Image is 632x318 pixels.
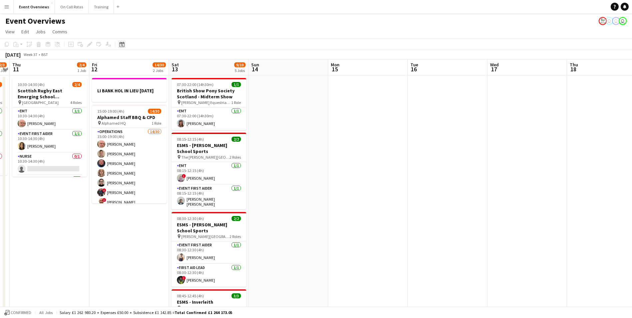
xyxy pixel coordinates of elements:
span: 07:30-22:00 (14h30m) [177,82,214,87]
h1: Event Overviews [5,16,65,26]
span: 16 [409,65,418,73]
span: [PERSON_NAME] Equestrian Centre [181,100,231,105]
app-card-role: EMT1/110:30-14:30 (4h)[PERSON_NAME] [12,107,87,130]
span: 14/30 [153,62,166,67]
h3: ESMS - [PERSON_NAME] School Sports [172,222,246,234]
span: 1/1 [232,82,241,87]
app-card-role: Nurse0/110:30-14:30 (4h) [12,153,87,175]
span: 08:30-12:30 (4h) [177,216,204,221]
span: Thu [12,62,21,68]
app-job-card: 08:15-12:15 (4h)2/2ESMS - [PERSON_NAME] School Sports The [PERSON_NAME][GEOGRAPHIC_DATA]2 RolesEM... [172,133,246,209]
h3: ESMS - Inverleith [172,299,246,305]
span: Jobs [36,29,46,35]
span: 11 [11,65,21,73]
span: ! [102,188,106,192]
app-job-card: 15:00-19:00 (4h)14/30Alphamed Staff BBQ & CPD Alphamed HQ1 RoleOperations14/3015:00-19:00 (4h)[PE... [92,105,167,203]
span: [PERSON_NAME][GEOGRAPHIC_DATA] [181,234,230,239]
span: 13 [171,65,179,73]
span: Mon [331,62,339,68]
a: Jobs [33,27,48,36]
div: [DATE] [5,51,21,58]
app-card-role: First Aid Lead1/108:30-12:30 (4h)![PERSON_NAME] [172,264,246,287]
span: 2/4 [72,82,82,87]
span: 2/4 [77,62,86,67]
span: 08:15-12:15 (4h) [177,137,204,142]
app-job-card: 10:30-14:30 (4h)2/4Scottish Rugby East Emerging School Championships | Meggetland [GEOGRAPHIC_DAT... [12,78,87,177]
span: Sat [172,62,179,68]
button: On Call Rotas [55,0,89,13]
span: The [PERSON_NAME][GEOGRAPHIC_DATA] [181,155,230,160]
button: Training [89,0,114,13]
span: 3 Roles [230,305,241,310]
a: Edit [19,27,32,36]
span: 08:45-12:45 (4h) [177,293,204,298]
span: 2/2 [232,137,241,142]
span: 2/2 [232,216,241,221]
app-card-role: EMT1/107:30-22:00 (14h30m)[PERSON_NAME] [172,107,246,130]
span: 1 Role [231,100,241,105]
span: Week 37 [22,52,39,57]
a: Comms [50,27,70,36]
span: ! [102,198,106,202]
span: Total Confirmed £1 264 173.05 [175,310,232,315]
span: 14/30 [148,109,161,114]
a: View [3,27,17,36]
div: BST [41,52,48,57]
span: View [5,29,15,35]
app-card-role: EMT1/108:15-12:15 (4h)![PERSON_NAME] [172,162,246,185]
span: [GEOGRAPHIC_DATA] [22,100,59,105]
span: 3/3 [232,293,241,298]
div: Salary £1 262 980.20 + Expenses £50.00 + Subsistence £1 142.85 = [60,310,232,315]
h3: British Show Pony Society Scotland - Midterm Show [172,88,246,100]
span: 15:00-19:00 (4h) [97,109,124,114]
span: ! [182,174,186,178]
div: 1 Job [77,68,86,73]
span: 12 [91,65,97,73]
app-card-role: Event First Aider1/108:15-12:15 (4h)[PERSON_NAME] [PERSON_NAME] [172,185,246,209]
app-card-role: Event First Aider1/108:30-12:30 (4h)[PERSON_NAME] [172,241,246,264]
app-job-card: 07:30-22:00 (14h30m)1/1British Show Pony Society Scotland - Midterm Show [PERSON_NAME] Equestrian... [172,78,246,130]
span: ! [182,276,186,280]
span: 15 [330,65,339,73]
span: 2 Roles [230,155,241,160]
app-user-avatar: Operations Team [619,17,627,25]
span: Wed [490,62,499,68]
app-user-avatar: Operations Team [612,17,620,25]
span: Inverleith Playing Fields [181,305,222,310]
span: Sun [251,62,259,68]
app-user-avatar: Operations Team [605,17,613,25]
span: Alphamed HQ [102,121,126,126]
span: 2 Roles [230,234,241,239]
div: 2 Jobs [153,68,166,73]
span: 4 Roles [70,100,82,105]
h3: Scottish Rugby East Emerging School Championships | Meggetland [12,88,87,100]
span: Edit [21,29,29,35]
span: Confirmed [11,310,31,315]
div: 5 Jobs [235,68,245,73]
h3: Alphamed Staff BBQ & CPD [92,114,167,120]
span: 1 Role [152,121,161,126]
app-job-card: LI BANK HOL IN LIEU [DATE] [92,78,167,102]
app-card-role: Paramedic0/1 [12,175,87,198]
h3: ESMS - [PERSON_NAME] School Sports [172,142,246,154]
span: 17 [489,65,499,73]
span: Fri [92,62,97,68]
span: 10:30-14:30 (4h) [18,82,45,87]
span: 18 [569,65,578,73]
h3: LI BANK HOL IN LIEU [DATE] [92,88,167,94]
button: Confirmed [3,309,32,316]
app-user-avatar: Operations Manager [599,17,607,25]
button: Event Overviews [14,0,55,13]
span: 9/10 [234,62,246,67]
span: Comms [52,29,67,35]
app-card-role: Event First Aider1/110:30-14:30 (4h)[PERSON_NAME] [12,130,87,153]
app-job-card: 08:30-12:30 (4h)2/2ESMS - [PERSON_NAME] School Sports [PERSON_NAME][GEOGRAPHIC_DATA]2 RolesEvent ... [172,212,246,287]
span: Tue [410,62,418,68]
span: 14 [250,65,259,73]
